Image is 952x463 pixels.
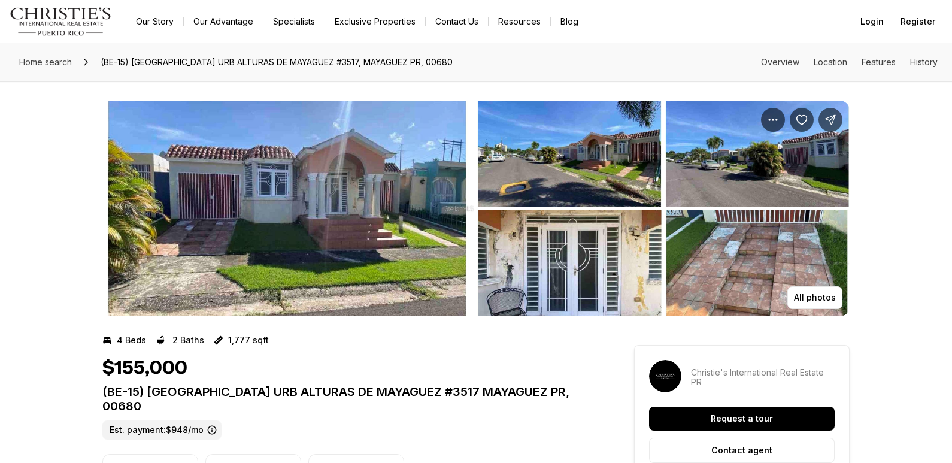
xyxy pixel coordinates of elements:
a: Home search [14,53,77,72]
a: Our Advantage [184,13,263,30]
a: Resources [489,13,550,30]
p: Request a tour [711,414,773,423]
a: Our Story [126,13,183,30]
span: Login [860,17,884,26]
button: View image gallery [665,101,850,207]
nav: Page section menu [761,58,938,67]
p: 1,777 sqft [228,335,269,345]
button: View image gallery [477,101,662,207]
span: (BE-15) [GEOGRAPHIC_DATA] URB ALTURAS DE MAYAGUEZ #3517, MAYAGUEZ PR, 00680 [96,53,457,72]
button: Register [893,10,942,34]
a: Skip to: Location [814,57,847,67]
p: Christie's International Real Estate PR [691,368,835,387]
button: Save Property: (BE-15) SIERRA CAYEY URB ALTURAS DE MAYAGUEZ #3517 [790,108,814,132]
a: Specialists [263,13,325,30]
p: 2 Baths [172,335,204,345]
div: Listing Photos [102,101,850,316]
button: View image gallery [665,210,850,316]
button: View image gallery [102,101,475,316]
a: Skip to: Overview [761,57,799,67]
a: Skip to: History [910,57,938,67]
button: Login [853,10,891,34]
p: Contact agent [711,446,772,455]
button: All photos [787,286,842,309]
button: Contact agent [649,438,835,463]
p: 4 Beds [117,335,146,345]
span: Register [901,17,935,26]
button: Request a tour [649,407,835,431]
button: View image gallery [477,210,662,316]
h1: $155,000 [102,357,187,380]
label: Est. payment: $948/mo [102,420,222,440]
a: Skip to: Features [862,57,896,67]
button: Property options [761,108,785,132]
button: Share Property: (BE-15) SIERRA CAYEY URB ALTURAS DE MAYAGUEZ #3517 [818,108,842,132]
p: (BE-15) [GEOGRAPHIC_DATA] URB ALTURAS DE MAYAGUEZ #3517 MAYAGUEZ PR, 00680 [102,385,591,413]
a: Exclusive Properties [325,13,425,30]
li: 2 of 14 [477,101,850,316]
li: 1 of 14 [102,101,475,316]
p: All photos [794,293,836,302]
a: Blog [551,13,588,30]
button: Contact Us [426,13,488,30]
img: logo [10,7,112,36]
span: Home search [19,57,72,67]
